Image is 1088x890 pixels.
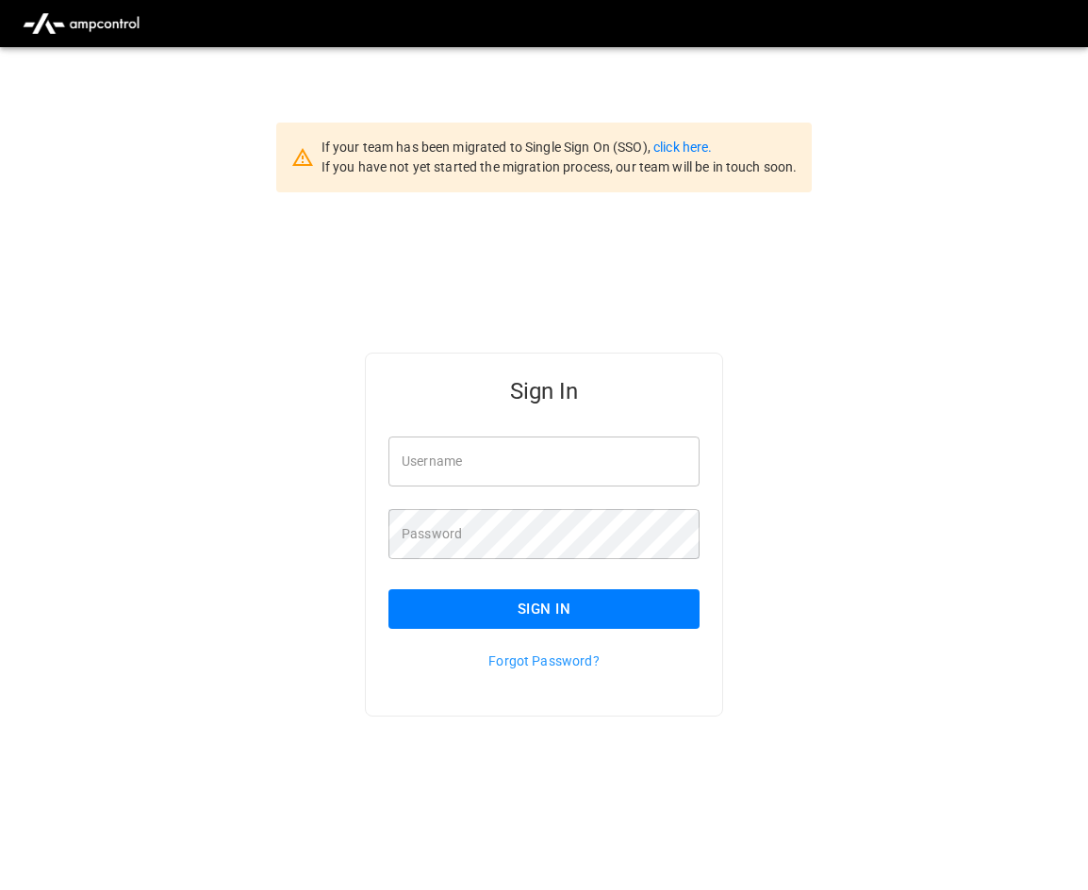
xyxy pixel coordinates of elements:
[653,140,712,155] a: click here.
[15,6,147,41] img: ampcontrol.io logo
[321,140,653,155] span: If your team has been migrated to Single Sign On (SSO),
[388,651,700,670] p: Forgot Password?
[388,376,700,406] h5: Sign In
[388,589,700,629] button: Sign In
[321,159,798,174] span: If you have not yet started the migration process, our team will be in touch soon.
